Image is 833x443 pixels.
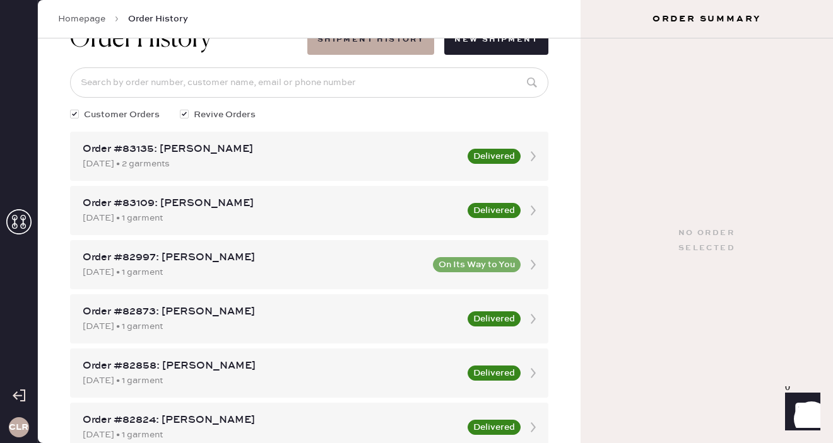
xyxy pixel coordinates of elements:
div: No order selected [678,226,735,256]
h3: Order Summary [581,13,833,25]
div: [DATE] • 1 garment [83,374,460,388]
div: [DATE] • 1 garment [83,211,460,225]
input: Search by order number, customer name, email or phone number [70,67,548,98]
iframe: Front Chat [773,386,827,440]
div: [DATE] • 1 garment [83,319,460,333]
button: New Shipment [444,25,548,55]
span: Order History [128,13,188,25]
button: Delivered [468,203,521,218]
button: Delivered [468,420,521,435]
h1: Order History [70,25,211,55]
button: Delivered [468,149,521,164]
button: Delivered [468,365,521,381]
button: On Its Way to You [433,257,521,272]
div: Order #82824: [PERSON_NAME] [83,413,460,428]
div: Order #83109: [PERSON_NAME] [83,196,460,211]
div: Order #82873: [PERSON_NAME] [83,304,460,319]
div: Order #82858: [PERSON_NAME] [83,359,460,374]
div: Order #82997: [PERSON_NAME] [83,250,425,265]
div: [DATE] • 1 garment [83,428,460,442]
button: Delivered [468,311,521,326]
span: Revive Orders [194,108,256,122]
h3: CLR [9,423,28,432]
a: Homepage [58,13,105,25]
div: [DATE] • 2 garments [83,157,460,171]
div: [DATE] • 1 garment [83,265,425,279]
button: Shipment History [307,25,434,55]
span: Customer Orders [84,108,160,122]
div: Order #83135: [PERSON_NAME] [83,142,460,157]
